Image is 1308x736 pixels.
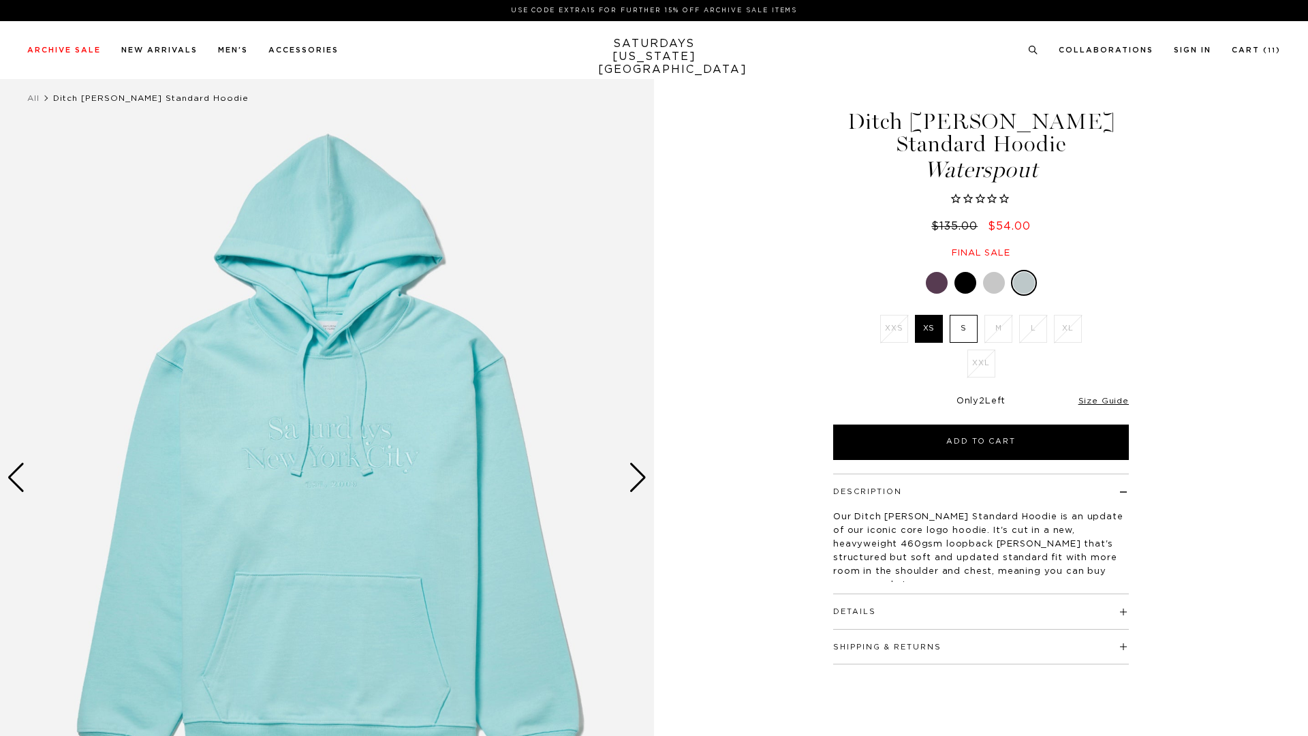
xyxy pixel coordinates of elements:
a: New Arrivals [121,46,198,54]
h1: Ditch [PERSON_NAME] Standard Hoodie [831,110,1131,181]
button: Details [833,608,876,615]
div: Previous slide [7,463,25,493]
a: Sign In [1174,46,1211,54]
span: Ditch [PERSON_NAME] Standard Hoodie [53,94,249,102]
small: 11 [1268,48,1276,54]
a: Men's [218,46,248,54]
span: 2 [979,397,985,405]
a: Archive Sale [27,46,101,54]
a: SATURDAYS[US_STATE][GEOGRAPHIC_DATA] [598,37,711,76]
button: Description [833,488,902,495]
label: S [950,315,978,343]
a: Collaborations [1059,46,1153,54]
span: Rated 0.0 out of 5 stars 0 reviews [831,192,1131,207]
div: Only Left [833,396,1129,408]
a: Size Guide [1078,397,1129,405]
a: Accessories [268,46,339,54]
p: Use Code EXTRA15 for Further 15% Off Archive Sale Items [33,5,1275,16]
label: XS [915,315,943,343]
div: Next slide [629,463,647,493]
button: Add to Cart [833,425,1129,460]
p: Our Ditch [PERSON_NAME] Standard Hoodie is an update of our iconic core logo hoodie. It's cut in ... [833,510,1129,592]
a: Cart (11) [1232,46,1281,54]
del: $135.00 [931,221,983,232]
button: Shipping & Returns [833,643,941,651]
span: Waterspout [831,159,1131,181]
div: Final sale [831,247,1131,259]
a: All [27,94,40,102]
span: $54.00 [988,221,1031,232]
